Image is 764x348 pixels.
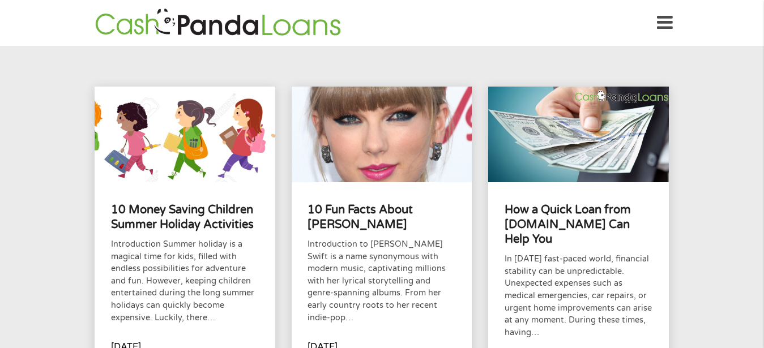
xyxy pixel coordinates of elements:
p: Introduction Summer holiday is a magical time for kids, filled with endless possibilities for adv... [111,238,259,324]
h4: How a Quick Loan from [DOMAIN_NAME] Can Help You [505,203,652,247]
h4: 10 Fun Facts About [PERSON_NAME] [308,203,455,233]
p: Introduction to [PERSON_NAME] Swift is a name synonymous with modern music, captivating millions ... [308,238,455,324]
p: In [DATE] fast-paced world, financial stability can be unpredictable. Unexpected expenses such as... [505,253,652,338]
img: GetLoanNow Logo [92,7,344,39]
h4: 10 Money Saving Children Summer Holiday Activities [111,203,259,233]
